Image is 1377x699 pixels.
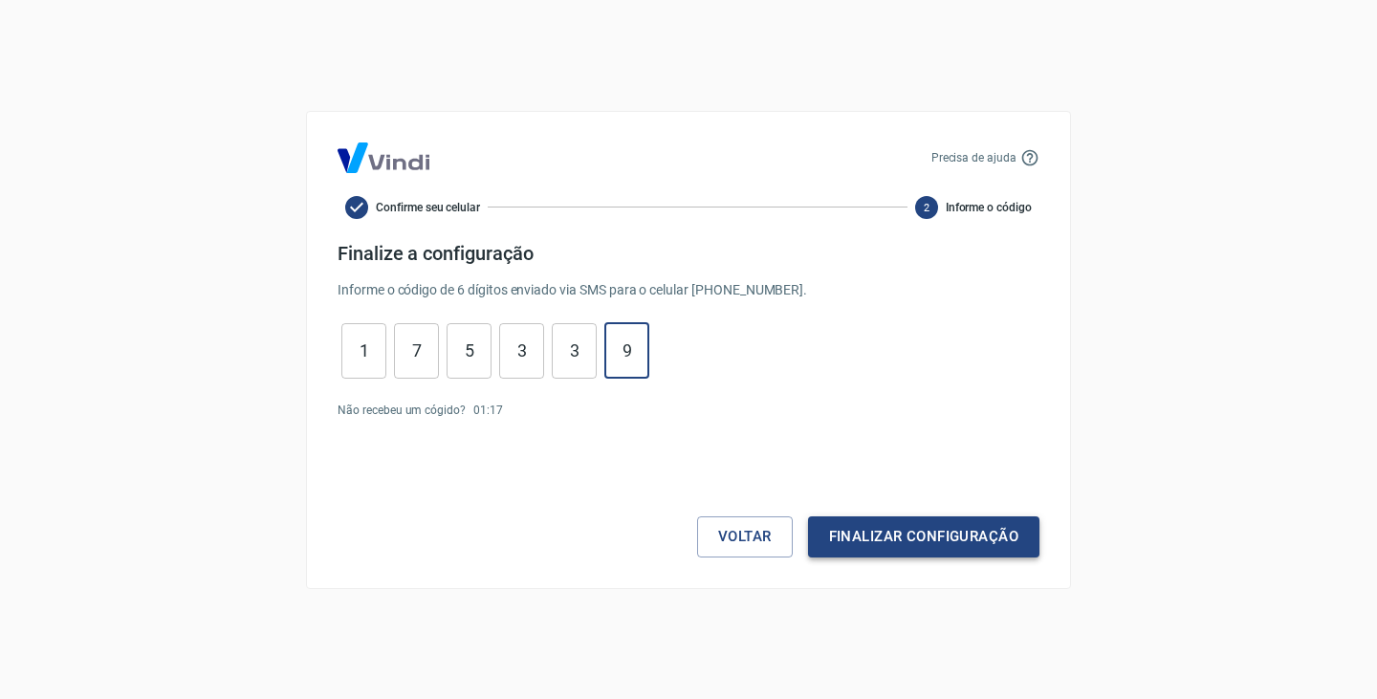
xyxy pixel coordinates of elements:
span: Confirme seu celular [376,199,480,216]
span: Informe o código [946,199,1032,216]
button: Voltar [697,516,793,557]
p: Não recebeu um cógido? [338,402,466,419]
p: 01 : 17 [473,402,503,419]
p: Precisa de ajuda [931,149,1016,166]
text: 2 [924,201,929,213]
button: Finalizar configuração [808,516,1039,557]
h4: Finalize a configuração [338,242,1039,265]
p: Informe o código de 6 dígitos enviado via SMS para o celular [PHONE_NUMBER] . [338,280,1039,300]
img: Logo Vind [338,142,429,173]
